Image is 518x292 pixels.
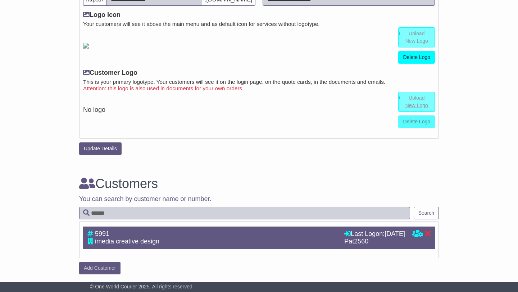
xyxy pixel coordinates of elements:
[344,230,405,238] div: Last Logon:
[83,69,137,77] label: Customer Logo
[79,195,439,203] p: You can search by customer name or number.
[95,238,159,245] span: imedia creative design
[385,230,405,237] span: [DATE]
[83,11,121,19] label: Logo Icon
[79,262,121,274] a: Add Customer
[83,21,435,27] small: Your customers will see it above the main menu and as default icon for services without logotype.
[83,43,89,49] img: GetResellerIconLogo
[79,142,122,155] button: Update Details
[83,106,105,113] span: No logo
[95,230,109,237] span: 5991
[79,177,439,191] h3: Customers
[90,284,194,289] span: © One World Courier 2025. All rights reserved.
[83,79,435,85] small: This is your primary logotype. Your customers will see it on the login page, on the quote cards, ...
[398,27,435,47] a: Upload New Logo
[83,85,435,92] small: Attention: this logo is also used in documents for your own orders.
[414,207,439,219] button: Search
[344,238,405,246] div: Pat2560
[398,51,435,64] a: Delete Logo
[398,92,435,112] a: Upload New Logo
